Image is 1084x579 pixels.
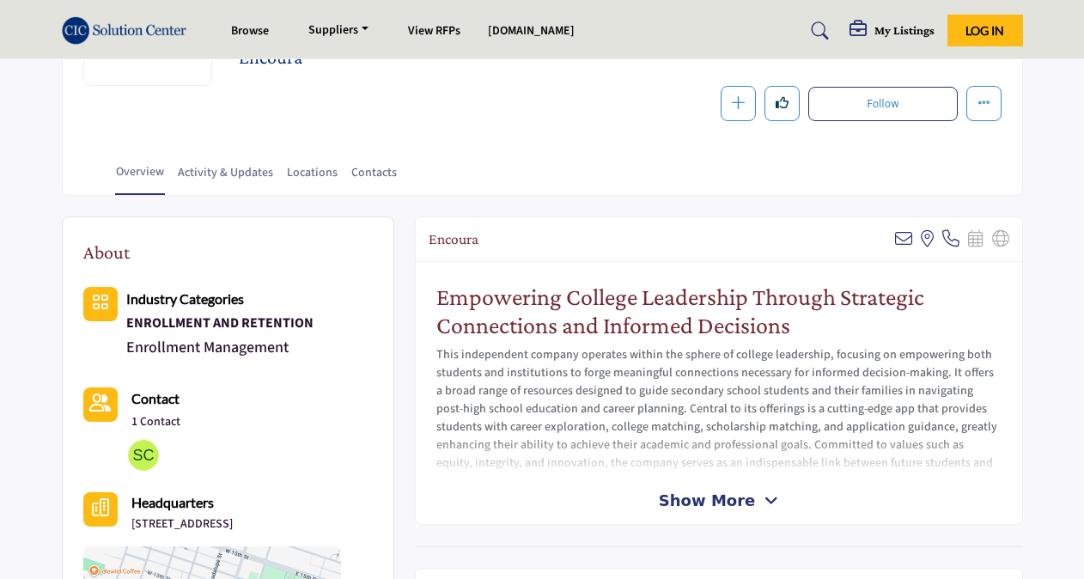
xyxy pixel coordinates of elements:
[350,164,398,194] a: Contacts
[286,164,338,194] a: Locations
[83,387,118,422] a: Link of redirect to contact page
[850,21,935,41] div: My Listings
[231,22,269,40] a: Browse
[966,86,1002,121] button: More details
[128,440,159,471] img: Stephanie C.
[83,492,118,527] button: Headquarter icon
[874,22,935,38] h5: My Listings
[126,289,244,310] a: Industry Categories
[83,238,130,266] h2: About
[126,337,289,358] a: Enrollment Management
[131,516,233,533] p: [STREET_ADDRESS]
[436,283,1002,340] h2: Empowering College Leadership Through Strategic Connections and Informed Decisions
[131,387,180,411] a: Contact
[131,414,180,431] a: 1 Contact
[965,23,1004,38] span: Log In
[83,387,118,422] button: Contact-Employee Icon
[177,164,274,194] a: Activity & Updates
[808,87,957,121] button: Follow
[62,16,196,45] img: site Logo
[947,15,1023,46] button: Log In
[126,311,314,335] div: Student recruitment, enrollment management, and retention strategy solutions to optimize student ...
[795,17,840,45] a: Search
[488,22,575,40] a: [DOMAIN_NAME]
[659,489,755,512] span: Show More
[429,230,478,248] h2: Encoura
[408,22,460,40] a: View RFPs
[115,163,165,195] a: Overview
[126,290,244,307] b: Industry Categories
[131,390,180,406] b: Contact
[131,492,214,513] b: Headquarters
[764,86,800,121] button: Like
[126,311,314,335] a: ENROLLMENT AND RETENTION
[436,346,1002,491] p: This independent company operates within the sphere of college leadership, focusing on empowering...
[83,287,118,321] button: Category Icon
[296,19,381,43] a: Suppliers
